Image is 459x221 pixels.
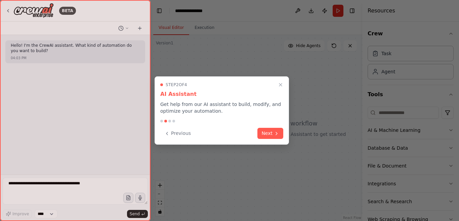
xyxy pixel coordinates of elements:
button: Hide left sidebar [155,6,164,15]
button: Next [257,128,283,139]
button: Previous [160,128,195,139]
p: Get help from our AI assistant to build, modify, and optimize your automation. [160,101,283,114]
span: Step 2 of 4 [166,82,187,87]
h3: AI Assistant [160,90,283,98]
button: Close walkthrough [277,81,285,89]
